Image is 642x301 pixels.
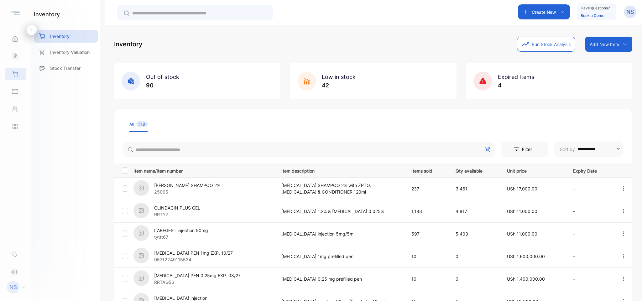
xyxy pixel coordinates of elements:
p: - [573,185,608,192]
p: Item description [281,166,399,174]
p: - [573,253,608,260]
iframe: LiveChat chat widget [616,275,642,301]
button: Sort by [554,142,623,157]
p: [MEDICAL_DATA] injection 5mg/5ml [281,231,399,237]
p: Stock Transfer [50,65,81,71]
img: item [133,203,149,218]
button: Create New [518,4,570,19]
p: 0 [456,276,494,282]
p: RRTAG56 [154,279,241,285]
p: Sort by [560,146,575,153]
p: [MEDICAL_DATA] 0.25 mg prefilled pen [281,276,399,282]
img: item [133,270,149,286]
p: 90 [146,81,179,90]
img: item [133,248,149,263]
p: [MEDICAL_DATA] SHAMPOO 2% with ZPTO, [MEDICAL_DATA] & CONDITIONER 120ml [281,182,399,195]
p: [MEDICAL_DATA] PEN 0.25mg EXP. 08/27 [154,272,241,279]
span: 118 [136,121,148,127]
h1: inventory [34,10,60,18]
p: 3,461 [456,185,494,192]
p: Have questions? [581,5,610,11]
span: USh 11,000.00 [507,209,537,214]
p: [MEDICAL_DATA] 1mg prefilled pen [281,253,399,260]
p: [MEDICAL_DATA] PEN 1mg EXP. 10/27 [154,250,233,256]
p: NS [626,8,634,16]
a: Inventory [34,30,98,43]
span: Expired Items [498,74,534,80]
p: 0 [456,253,494,260]
img: item [133,180,149,196]
p: - [573,231,608,237]
button: Run Stock Analysis [517,37,575,52]
p: 597 [411,231,442,237]
p: 05712249115524 [154,256,233,263]
p: Create New [532,9,556,15]
p: 10 [411,253,442,260]
p: Items sold [411,166,442,174]
div: All [129,122,148,127]
p: [PERSON_NAME] SHAMPOO 2% [154,182,220,189]
p: - [573,276,608,282]
p: 4,817 [456,208,494,215]
p: [MEDICAL_DATA] 1.2% & [MEDICAL_DATA] 0.025% [281,208,399,215]
p: Expiry Date [573,166,608,174]
p: CLINDACIN PLUS GEL [154,205,200,211]
p: 1,183 [411,208,442,215]
p: Inventory Valuation [50,49,90,55]
p: 5,403 [456,231,494,237]
p: RRTY7 [154,211,200,218]
p: 25095 [154,189,220,195]
span: USh 1,600,000.00 [507,254,545,259]
p: Qty available [456,166,494,174]
img: item [133,225,149,241]
img: logo [11,8,20,18]
p: NS [9,283,17,291]
p: LABEGEST injection 50mg [154,227,208,234]
p: 10 [411,276,442,282]
p: Inventory [50,33,70,39]
a: Stock Transfer [34,62,98,75]
p: 4 [498,81,534,90]
button: NS [624,4,636,19]
p: Unit price [507,166,560,174]
span: USh 1,400,000.00 [507,276,545,282]
p: 237 [411,185,442,192]
p: Add New Item [590,41,619,48]
span: Low in stock [322,74,356,80]
p: tyttt67 [154,234,208,240]
p: - [573,208,608,215]
p: Inventory [114,39,142,49]
span: USh 11,000.00 [507,231,537,236]
p: 42 [322,81,356,90]
p: Item name/Item number [133,166,274,174]
span: USh 17,000.00 [507,186,537,191]
a: Inventory Valuation [34,46,98,59]
a: Book a Demo [581,13,604,18]
span: Out of stock [146,74,179,80]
